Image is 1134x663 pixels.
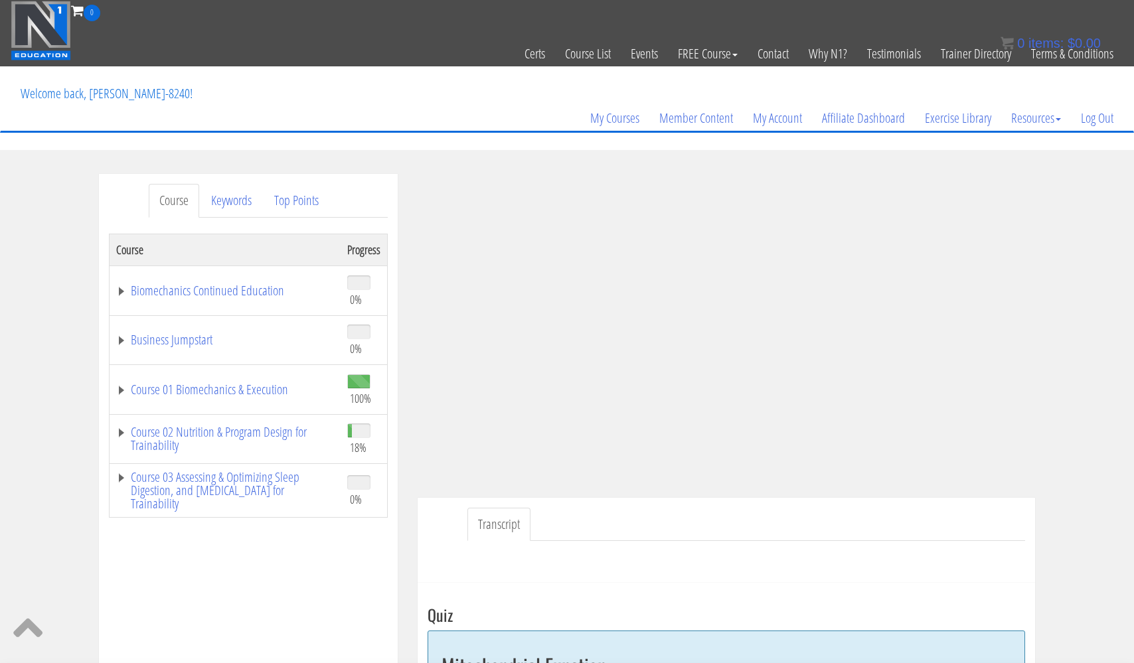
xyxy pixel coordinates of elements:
a: Log Out [1071,86,1123,150]
a: Course 02 Nutrition & Program Design for Trainability [116,425,334,452]
a: Biomechanics Continued Education [116,284,334,297]
span: 0 [1017,36,1024,50]
a: Why N1? [799,21,857,86]
bdi: 0.00 [1068,36,1101,50]
span: 100% [350,391,371,405]
th: Progress [341,234,388,265]
p: Welcome back, [PERSON_NAME]-8240! [11,67,202,120]
a: Member Content [649,86,743,150]
span: 0% [350,292,362,307]
span: 0% [350,492,362,506]
a: My Account [743,86,812,150]
a: Exercise Library [915,86,1001,150]
a: Testimonials [857,21,931,86]
a: My Courses [580,86,649,150]
a: Top Points [264,184,329,218]
a: Transcript [467,508,530,542]
a: Resources [1001,86,1071,150]
img: icon11.png [1001,37,1014,50]
a: Terms & Conditions [1021,21,1123,86]
span: 18% [350,440,366,455]
h3: Quiz [428,606,1025,623]
a: Keywords [201,184,262,218]
a: Course List [555,21,621,86]
th: Course [110,234,341,265]
a: Course 01 Biomechanics & Execution [116,383,334,396]
a: Trainer Directory [931,21,1021,86]
span: $ [1068,36,1075,50]
img: n1-education [11,1,71,60]
a: FREE Course [668,21,748,86]
a: 0 items: $0.00 [1001,36,1101,50]
span: items: [1028,36,1064,50]
a: 0 [71,1,100,19]
a: Contact [748,21,799,86]
a: Events [621,21,668,86]
a: Course [149,184,199,218]
a: Business Jumpstart [116,333,334,346]
a: Affiliate Dashboard [812,86,915,150]
a: Course 03 Assessing & Optimizing Sleep Digestion, and [MEDICAL_DATA] for Trainability [116,471,334,510]
span: 0% [350,341,362,356]
a: Certs [515,21,555,86]
span: 0 [84,5,100,21]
